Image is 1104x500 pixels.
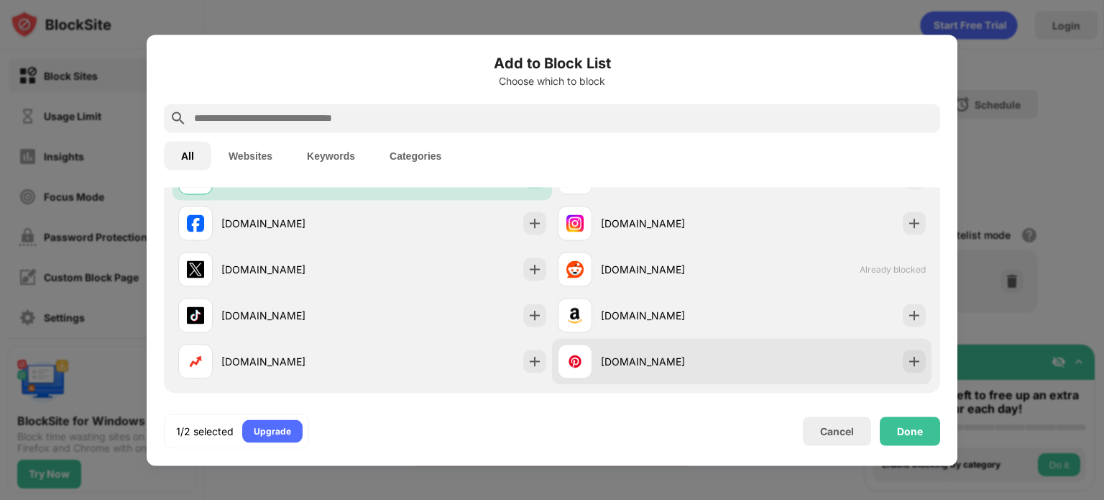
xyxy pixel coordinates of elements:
[187,214,204,232] img: favicons
[897,425,923,437] div: Done
[290,141,372,170] button: Keywords
[372,141,459,170] button: Categories
[164,75,940,86] div: Choose which to block
[566,260,584,278] img: favicons
[860,264,926,275] span: Already blocked
[164,52,940,73] h6: Add to Block List
[601,308,742,323] div: [DOMAIN_NAME]
[601,262,742,277] div: [DOMAIN_NAME]
[170,109,187,127] img: search.svg
[566,306,584,324] img: favicons
[601,216,742,231] div: [DOMAIN_NAME]
[820,425,854,437] div: Cancel
[187,260,204,278] img: favicons
[221,354,362,369] div: [DOMAIN_NAME]
[221,262,362,277] div: [DOMAIN_NAME]
[221,308,362,323] div: [DOMAIN_NAME]
[187,353,204,370] img: favicons
[601,354,742,369] div: [DOMAIN_NAME]
[187,306,204,324] img: favicons
[176,424,234,438] div: 1/2 selected
[566,353,584,370] img: favicons
[254,424,291,438] div: Upgrade
[211,141,290,170] button: Websites
[221,216,362,231] div: [DOMAIN_NAME]
[566,214,584,232] img: favicons
[164,141,211,170] button: All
